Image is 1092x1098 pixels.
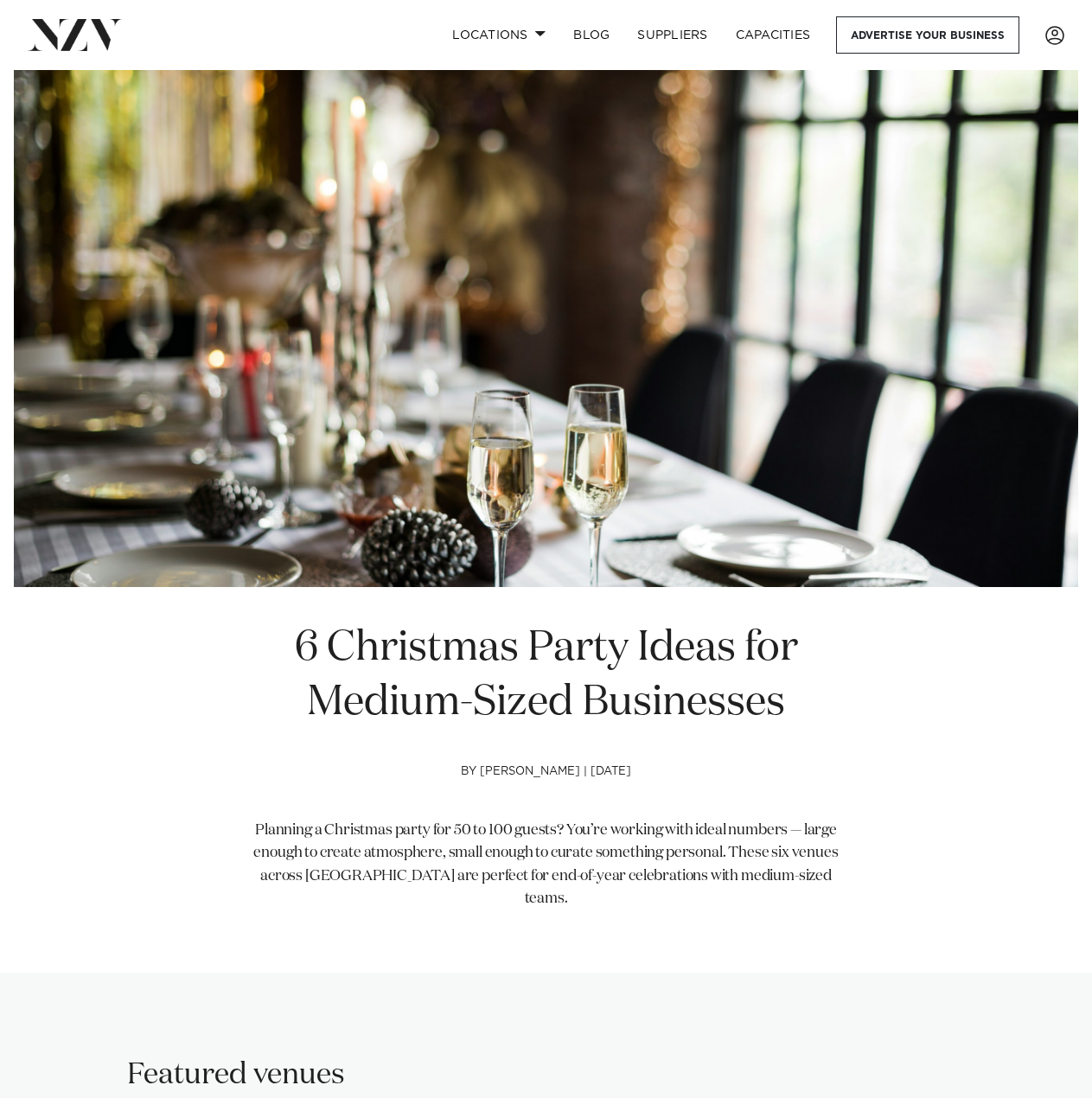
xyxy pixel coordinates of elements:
[251,765,842,820] h4: by [PERSON_NAME] | [DATE]
[559,16,623,54] a: BLOG
[722,16,825,54] a: Capacities
[251,820,842,910] p: Planning a Christmas party for 50 to 100 guests? You’re working with ideal numbers — large enough...
[28,19,122,50] img: nzv-logo.png
[251,622,842,731] h1: 6 Christmas Party Ideas for Medium-Sized Businesses
[836,16,1019,54] a: Advertise your business
[438,16,559,54] a: Locations
[127,1056,345,1095] h2: Featured venues
[623,16,721,54] a: SUPPLIERS
[14,70,1078,587] img: 6 Christmas Party Ideas for Medium-Sized Businesses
